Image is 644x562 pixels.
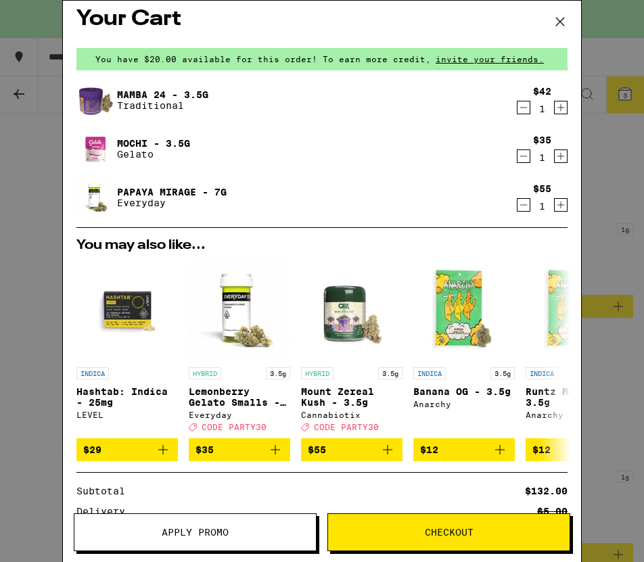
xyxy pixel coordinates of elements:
button: Decrement [517,101,530,114]
div: LEVEL [76,411,178,419]
p: 3.5g [266,367,290,379]
button: Checkout [327,513,570,551]
div: $35 [533,135,551,145]
button: Add to bag [526,438,627,461]
p: Traditional [117,100,208,111]
img: Anarchy - Banana OG - 3.5g [413,259,515,360]
p: 3.5g [378,367,402,379]
h2: You may also like... [76,239,568,252]
button: Decrement [517,198,530,212]
p: Gelato [117,149,190,160]
div: $5.00 [537,507,568,516]
p: HYBRID [189,367,221,379]
div: 1 [533,152,551,163]
img: Mamba 24 - 3.5g [76,81,114,119]
a: Mamba 24 - 3.5g [117,89,208,100]
a: Open page for Mount Zereal Kush - 3.5g from Cannabiotix [301,259,402,438]
button: Increment [554,198,568,212]
span: $29 [83,444,101,455]
img: Papaya Mirage - 7g [76,179,114,216]
div: Anarchy [526,411,627,419]
div: 1 [533,103,551,114]
button: Add to bag [189,438,290,461]
p: INDICA [526,367,558,379]
div: You have $20.00 available for this order! To earn more credit,invite your friends. [76,48,568,70]
p: Mount Zereal Kush - 3.5g [301,386,402,408]
div: Everyday [189,411,290,419]
a: Open page for Banana OG - 3.5g from Anarchy [413,259,515,438]
p: 3.5g [490,367,515,379]
span: $12 [532,444,551,455]
button: Add to bag [301,438,402,461]
button: Increment [554,149,568,163]
div: Subtotal [76,486,135,496]
span: $55 [308,444,326,455]
img: Everyday - Lemonberry Gelato Smalls - 3.5g [189,259,290,360]
button: Add to bag [76,438,178,461]
img: Mochi - 3.5g [76,130,114,168]
p: Everyday [117,197,227,208]
a: Open page for Hashtab: Indica - 25mg from LEVEL [76,259,178,438]
a: Papaya Mirage - 7g [117,187,227,197]
p: Runtz Mode - 3.5g [526,386,627,408]
div: Cannabiotix [301,411,402,419]
a: Mochi - 3.5g [117,138,190,149]
button: Apply Promo [74,513,317,551]
p: HYBRID [301,367,333,379]
div: Anarchy [413,400,515,408]
span: Hi. Need any help? [8,9,97,20]
div: Delivery [76,507,135,516]
span: CODE PARTY30 [314,423,379,431]
img: Anarchy - Runtz Mode - 3.5g [526,259,627,360]
span: Checkout [425,528,474,537]
p: Lemonberry Gelato Smalls - 3.5g [189,386,290,408]
span: $12 [420,444,438,455]
a: Open page for Runtz Mode - 3.5g from Anarchy [526,259,627,438]
p: INDICA [413,367,446,379]
p: Banana OG - 3.5g [413,386,515,397]
button: Decrement [517,149,530,163]
button: Increment [554,101,568,114]
div: $42 [533,86,551,97]
div: $132.00 [525,486,568,496]
img: Cannabiotix - Mount Zereal Kush - 3.5g [301,259,402,360]
button: Add to bag [413,438,515,461]
h2: Your Cart [76,4,568,34]
span: invite your friends. [431,55,549,64]
span: You have $20.00 available for this order! To earn more credit, [95,55,431,64]
img: LEVEL - Hashtab: Indica - 25mg [76,259,178,360]
a: Open page for Lemonberry Gelato Smalls - 3.5g from Everyday [189,259,290,438]
div: $55 [533,183,551,194]
span: Apply Promo [162,528,229,537]
span: CODE PARTY30 [202,423,267,431]
span: $35 [195,444,214,455]
p: Hashtab: Indica - 25mg [76,386,178,408]
div: 1 [533,201,551,212]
